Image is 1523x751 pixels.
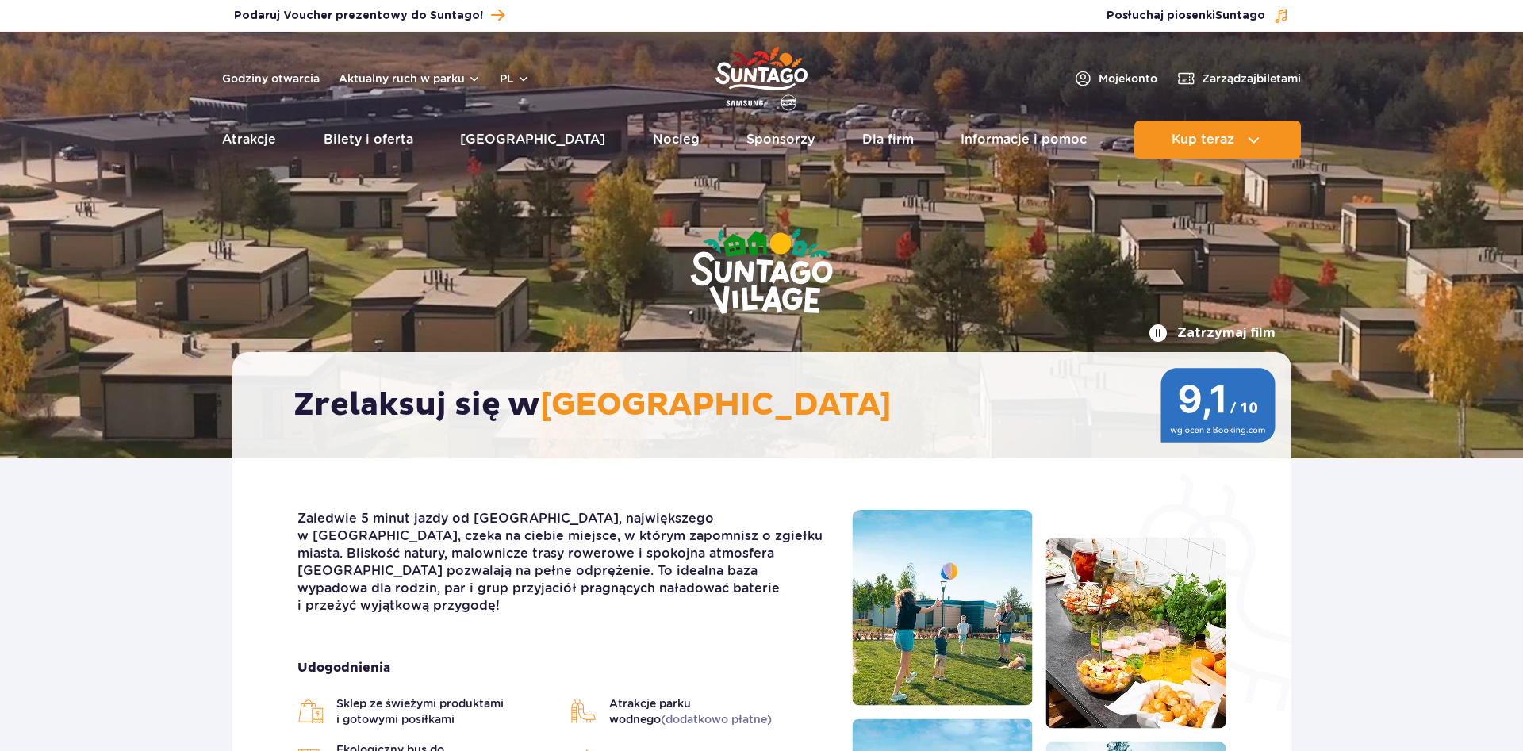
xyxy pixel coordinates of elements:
strong: Udogodnienia [297,659,828,676]
span: [GEOGRAPHIC_DATA] [540,385,892,425]
span: Sklep ze świeżymi produktami i gotowymi posiłkami [336,695,555,727]
a: Dla firm [862,121,914,159]
button: Posłuchaj piosenkiSuntago [1107,8,1289,24]
a: Bilety i oferta [324,121,413,159]
a: Atrakcje [222,121,276,159]
a: Podaruj Voucher prezentowy do Suntago! [234,5,504,26]
span: Zarządzaj biletami [1202,71,1301,86]
button: Kup teraz [1134,121,1301,159]
img: 9,1/10 wg ocen z Booking.com [1160,368,1276,443]
a: Sponsorzy [746,121,815,159]
span: Podaruj Voucher prezentowy do Suntago! [234,8,483,24]
button: Aktualny ruch w parku [339,72,481,85]
button: Zatrzymaj film [1149,324,1276,343]
a: [GEOGRAPHIC_DATA] [460,121,605,159]
span: Suntago [1215,10,1265,21]
a: Park of Poland [715,40,808,113]
a: Informacje i pomoc [961,121,1087,159]
span: (dodatkowo płatne) [661,713,772,726]
span: Kup teraz [1172,132,1234,147]
span: Moje konto [1099,71,1157,86]
span: Posłuchaj piosenki [1107,8,1265,24]
button: pl [500,71,530,86]
a: Mojekonto [1073,69,1157,88]
a: Nocleg [653,121,700,159]
h2: Zrelaksuj się w [293,385,1246,425]
span: Atrakcje parku wodnego [609,695,828,727]
a: Zarządzajbiletami [1176,69,1301,88]
img: Suntago Village [627,167,896,379]
p: Zaledwie 5 minut jazdy od [GEOGRAPHIC_DATA], największego w [GEOGRAPHIC_DATA], czeka na ciebie mi... [297,510,828,615]
a: Godziny otwarcia [222,71,320,86]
